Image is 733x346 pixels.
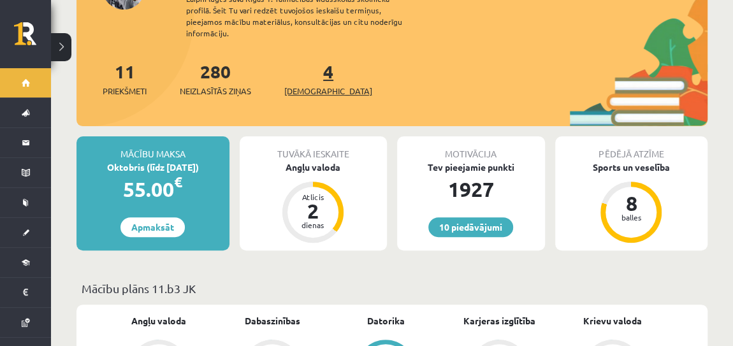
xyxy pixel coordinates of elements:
[180,85,251,97] span: Neizlasītās ziņas
[240,161,388,174] div: Angļu valoda
[555,161,708,174] div: Sports un veselība
[294,193,332,201] div: Atlicis
[583,314,642,328] a: Krievu valoda
[76,136,229,161] div: Mācību maksa
[555,161,708,245] a: Sports un veselība 8 balles
[180,60,251,97] a: 280Neizlasītās ziņas
[294,201,332,221] div: 2
[82,280,702,297] p: Mācību plāns 11.b3 JK
[463,314,535,328] a: Karjeras izglītība
[612,193,650,213] div: 8
[397,174,545,205] div: 1927
[245,314,300,328] a: Dabaszinības
[284,60,372,97] a: 4[DEMOGRAPHIC_DATA]
[397,161,545,174] div: Tev pieejamie punkti
[612,213,650,221] div: balles
[103,85,147,97] span: Priekšmeti
[240,161,388,245] a: Angļu valoda Atlicis 2 dienas
[120,217,185,237] a: Apmaksāt
[428,217,513,237] a: 10 piedāvājumi
[284,85,372,97] span: [DEMOGRAPHIC_DATA]
[240,136,388,161] div: Tuvākā ieskaite
[367,314,405,328] a: Datorika
[174,173,182,191] span: €
[397,136,545,161] div: Motivācija
[103,60,147,97] a: 11Priekšmeti
[131,314,186,328] a: Angļu valoda
[14,22,51,54] a: Rīgas 1. Tālmācības vidusskola
[555,136,708,161] div: Pēdējā atzīme
[294,221,332,229] div: dienas
[76,174,229,205] div: 55.00
[76,161,229,174] div: Oktobris (līdz [DATE])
